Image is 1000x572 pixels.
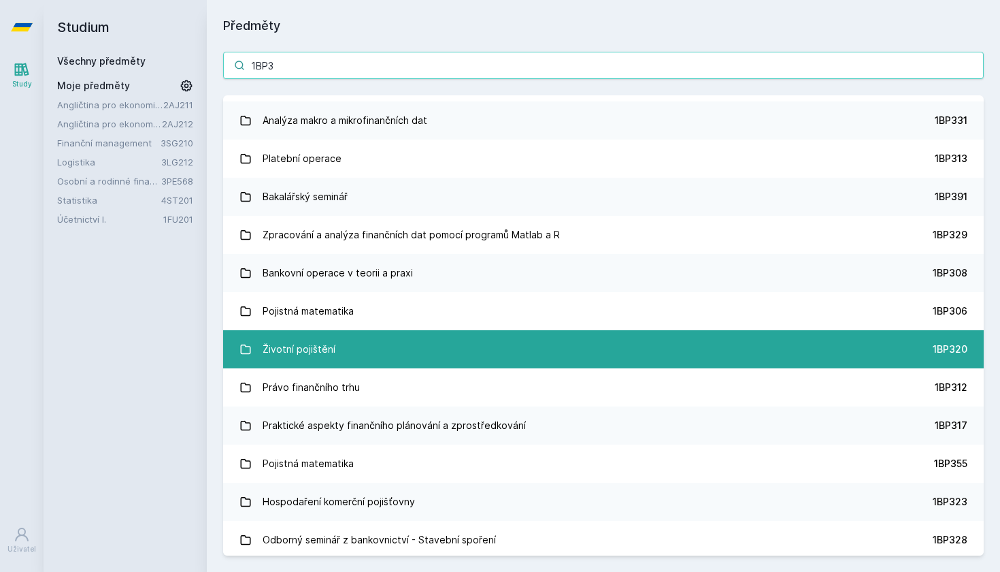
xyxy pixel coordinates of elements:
[935,190,967,204] div: 1BP391
[57,79,130,93] span: Moje předměty
[263,221,560,249] div: Zpracování a analýza finančních dat pomocí programů Matlab a R
[263,336,335,363] div: Životní pojištění
[935,381,967,394] div: 1BP312
[263,183,348,210] div: Bakalářský seminář
[7,544,36,554] div: Uživatel
[161,176,193,187] a: 3PE568
[57,55,146,67] a: Všechny předměty
[57,212,163,226] a: Účetnictví I.
[935,114,967,127] div: 1BP331
[263,526,496,554] div: Odborný seminář z bankovnictví - Stavební spoření
[223,216,984,254] a: Zpracování a analýza finančních dat pomocí programů Matlab a R 1BP329
[162,118,193,129] a: 2AJ212
[934,457,967,471] div: 1BP355
[57,98,163,112] a: Angličtina pro ekonomická studia 1 (B2/C1)
[933,495,967,509] div: 1BP323
[933,228,967,242] div: 1BP329
[263,374,360,401] div: Právo finančního trhu
[163,214,193,225] a: 1FU201
[3,54,41,96] a: Study
[263,450,354,477] div: Pojistná matematika
[263,145,341,172] div: Platební operace
[263,488,415,515] div: Hospodaření komerční pojišťovny
[163,99,193,110] a: 2AJ211
[223,407,984,445] a: Praktické aspekty finančního plánování a zprostředkování 1BP317
[223,292,984,330] a: Pojistná matematika 1BP306
[223,521,984,559] a: Odborný seminář z bankovnictví - Stavební spoření 1BP328
[57,155,161,169] a: Logistika
[223,101,984,140] a: Analýza makro a mikrofinančních dat 1BP331
[223,16,984,35] h1: Předměty
[12,79,32,89] div: Study
[935,419,967,432] div: 1BP317
[223,330,984,368] a: Životní pojištění 1BP320
[933,266,967,280] div: 1BP308
[935,152,967,165] div: 1BP313
[223,178,984,216] a: Bakalářský seminář 1BP391
[57,193,161,207] a: Statistika
[223,52,984,79] input: Název nebo ident předmětu…
[161,138,193,148] a: 3SG210
[57,174,161,188] a: Osobní a rodinné finance
[933,343,967,356] div: 1BP320
[933,304,967,318] div: 1BP306
[223,368,984,407] a: Právo finančního trhu 1BP312
[263,412,526,439] div: Praktické aspekty finančního plánování a zprostředkování
[223,140,984,178] a: Platební operace 1BP313
[933,533,967,547] div: 1BP328
[263,298,354,325] div: Pojistná matematika
[57,136,161,150] a: Finanční management
[161,157,193,168] a: 3LG212
[223,483,984,521] a: Hospodaření komerční pojišťovny 1BP323
[57,117,162,131] a: Angličtina pro ekonomická studia 2 (B2/C1)
[263,107,427,134] div: Analýza makro a mikrofinančních dat
[3,520,41,561] a: Uživatel
[161,195,193,206] a: 4ST201
[263,259,413,287] div: Bankovní operace v teorii a praxi
[223,254,984,292] a: Bankovní operace v teorii a praxi 1BP308
[223,445,984,483] a: Pojistná matematika 1BP355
